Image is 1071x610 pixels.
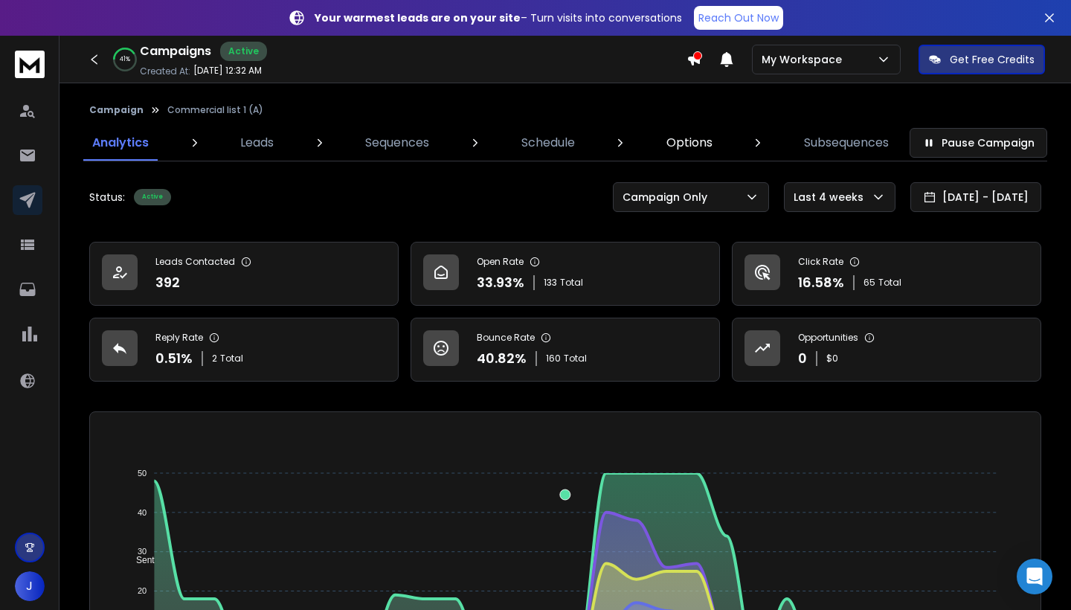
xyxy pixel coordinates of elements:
a: Analytics [83,125,158,161]
span: 2 [212,353,217,365]
button: [DATE] - [DATE] [910,182,1041,212]
p: My Workspace [762,52,848,67]
tspan: 30 [138,547,147,556]
a: Bounce Rate40.82%160Total [411,318,720,382]
button: Get Free Credits [919,45,1045,74]
p: – Turn visits into conversations [315,10,682,25]
p: 33.93 % [477,272,524,293]
p: Bounce Rate [477,332,535,344]
p: 0.51 % [155,348,193,369]
button: J [15,571,45,601]
tspan: 50 [138,469,147,478]
p: Leads Contacted [155,256,235,268]
h1: Campaigns [140,42,211,60]
strong: Your warmest leads are on your site [315,10,521,25]
p: Commercial list 1 (A) [167,104,263,116]
button: Campaign [89,104,144,116]
p: Analytics [92,134,149,152]
span: 133 [544,277,557,289]
p: Click Rate [798,256,843,268]
p: 40.82 % [477,348,527,369]
p: Last 4 weeks [794,190,869,205]
span: Total [560,277,583,289]
a: Subsequences [795,125,898,161]
a: Open Rate33.93%133Total [411,242,720,306]
p: 41 % [120,55,130,64]
p: Open Rate [477,256,524,268]
tspan: 40 [138,508,147,517]
a: Leads Contacted392 [89,242,399,306]
p: [DATE] 12:32 AM [193,65,262,77]
span: 65 [863,277,875,289]
a: Reach Out Now [694,6,783,30]
p: Get Free Credits [950,52,1035,67]
p: $ 0 [826,353,838,365]
p: Reply Rate [155,332,203,344]
a: Opportunities0$0 [732,318,1041,382]
p: 16.58 % [798,272,844,293]
p: 392 [155,272,180,293]
tspan: 20 [138,586,147,595]
span: Sent [125,555,155,565]
p: Subsequences [804,134,889,152]
div: Open Intercom Messenger [1017,559,1052,594]
a: Leads [231,125,283,161]
a: Reply Rate0.51%2Total [89,318,399,382]
p: Status: [89,190,125,205]
p: Campaign Only [623,190,713,205]
span: Total [564,353,587,365]
p: 0 [798,348,807,369]
span: Total [220,353,243,365]
span: Total [878,277,901,289]
a: Schedule [512,125,584,161]
p: Created At: [140,65,190,77]
div: Active [134,189,171,205]
p: Schedule [521,134,575,152]
button: Pause Campaign [910,128,1047,158]
p: Options [666,134,713,152]
p: Reach Out Now [698,10,779,25]
p: Leads [240,134,274,152]
div: Active [220,42,267,61]
a: Click Rate16.58%65Total [732,242,1041,306]
span: 160 [546,353,561,365]
p: Opportunities [798,332,858,344]
p: Sequences [365,134,429,152]
img: logo [15,51,45,78]
a: Options [657,125,721,161]
a: Sequences [356,125,438,161]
